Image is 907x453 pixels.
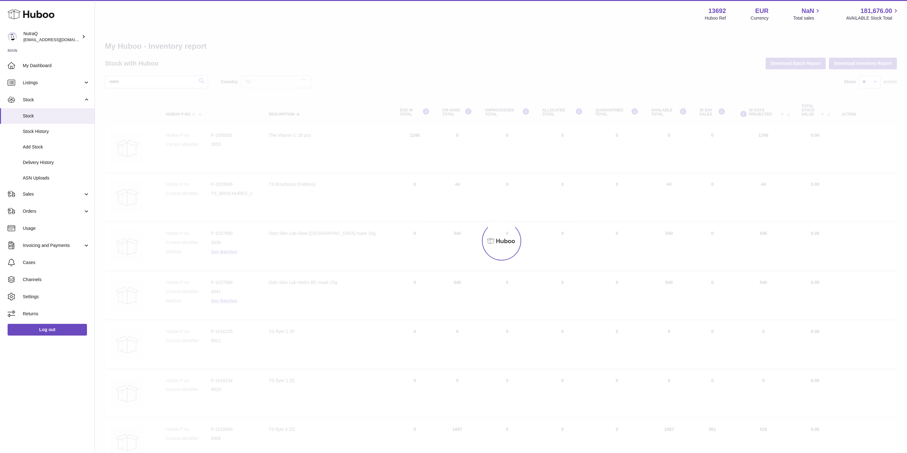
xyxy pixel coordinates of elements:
[755,7,768,15] strong: EUR
[23,260,90,266] span: Cases
[708,7,726,15] strong: 13692
[23,63,90,69] span: My Dashboard
[23,175,90,181] span: ASN Uploads
[23,37,93,42] span: [EMAIL_ADDRESS][DOMAIN_NAME]
[23,311,90,317] span: Returns
[8,32,17,41] img: log@nutraq.com
[793,7,821,21] a: NaN Total sales
[8,324,87,335] a: Log out
[23,277,90,283] span: Channels
[751,15,769,21] div: Currency
[23,129,90,135] span: Stock History
[801,7,814,15] span: NaN
[23,225,90,231] span: Usage
[23,113,90,119] span: Stock
[846,15,899,21] span: AVAILABLE Stock Total
[23,208,83,214] span: Orders
[23,144,90,150] span: Add Stock
[861,7,892,15] span: 181,676.00
[23,294,90,300] span: Settings
[23,31,80,43] div: NutraQ
[23,191,83,197] span: Sales
[846,7,899,21] a: 181,676.00 AVAILABLE Stock Total
[23,242,83,249] span: Invoicing and Payments
[705,15,726,21] div: Huboo Ref
[23,160,90,166] span: Delivery History
[23,80,83,86] span: Listings
[23,97,83,103] span: Stock
[793,15,821,21] span: Total sales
